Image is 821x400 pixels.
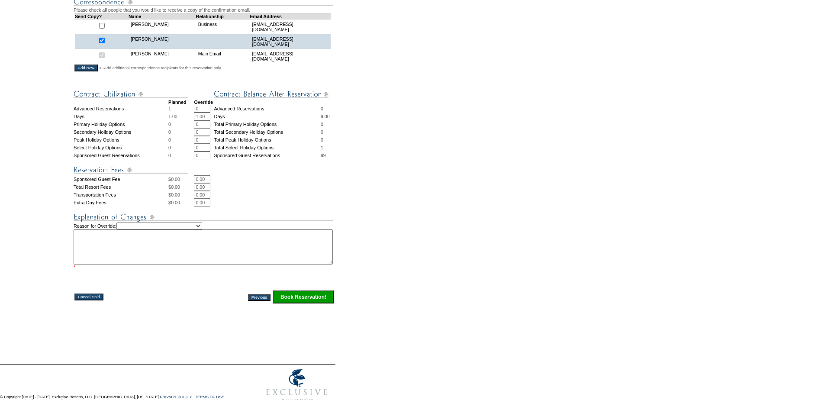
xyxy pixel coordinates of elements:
td: $ [168,199,194,206]
td: Total Peak Holiday Options [214,136,320,144]
td: Advanced Reservations [214,105,320,113]
td: $ [168,175,194,183]
td: Peak Holiday Options [74,136,168,144]
span: 0 [168,137,171,142]
input: Cancel Hold [74,294,103,300]
td: Email Address [250,13,331,19]
img: Explanation of Changes [74,212,333,223]
span: 1 [168,106,171,111]
td: Reason for Override: [74,223,335,270]
span: 0.00 [171,200,180,205]
span: 0.00 [171,192,180,197]
span: 99 [321,153,326,158]
td: $ [168,183,194,191]
td: [PERSON_NAME] [129,19,196,34]
span: 0 [168,153,171,158]
td: [PERSON_NAME] [129,49,196,64]
span: 0 [321,129,323,135]
td: Sponsored Guest Reservations [74,152,168,159]
td: [EMAIL_ADDRESS][DOMAIN_NAME] [250,34,331,49]
td: Total Resort Fees [74,183,168,191]
span: 0 [321,122,323,127]
td: [EMAIL_ADDRESS][DOMAIN_NAME] [250,19,331,34]
span: 0.00 [171,184,180,190]
span: Please check all people that you would like to receive a copy of the confirmation email. [74,7,250,13]
td: Sponsored Guest Fee [74,175,168,183]
span: 0 [168,122,171,127]
td: Days [74,113,168,120]
td: Secondary Holiday Options [74,128,168,136]
td: [PERSON_NAME] [129,34,196,49]
td: Extra Day Fees [74,199,168,206]
strong: Override [194,100,213,105]
span: <--Add additional correspondence recipients for this reservation only. [99,65,222,71]
td: Primary Holiday Options [74,120,168,128]
span: 0 [168,129,171,135]
span: 0 [321,137,323,142]
td: [EMAIL_ADDRESS][DOMAIN_NAME] [250,49,331,64]
td: Name [129,13,196,19]
td: Advanced Reservations [74,105,168,113]
input: Previous [248,294,270,301]
img: Reservation Fees [74,165,188,175]
td: Total Secondary Holiday Options [214,128,320,136]
a: PRIVACY POLICY [160,395,192,399]
span: 9.00 [321,114,330,119]
td: Sponsored Guest Reservations [214,152,320,159]
td: Relationship [196,13,250,19]
td: Select Holiday Options [74,144,168,152]
a: TERMS OF USE [195,395,225,399]
input: Click this button to finalize your reservation. [273,290,334,303]
td: Business [196,19,250,34]
td: Send Copy? [75,13,129,19]
img: Contract Utilization [74,89,188,100]
span: 1 [321,145,323,150]
strong: Planned [168,100,186,105]
td: Main Email [196,49,250,64]
span: 0.00 [171,177,180,182]
td: Total Select Holiday Options [214,144,320,152]
td: Transportation Fees [74,191,168,199]
span: 0 [168,145,171,150]
td: Days [214,113,320,120]
span: 0 [321,106,323,111]
input: Add New [74,65,98,71]
span: 1.00 [168,114,177,119]
td: $ [168,191,194,199]
img: Contract Balance After Reservation [214,89,328,100]
td: Total Primary Holiday Options [214,120,320,128]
